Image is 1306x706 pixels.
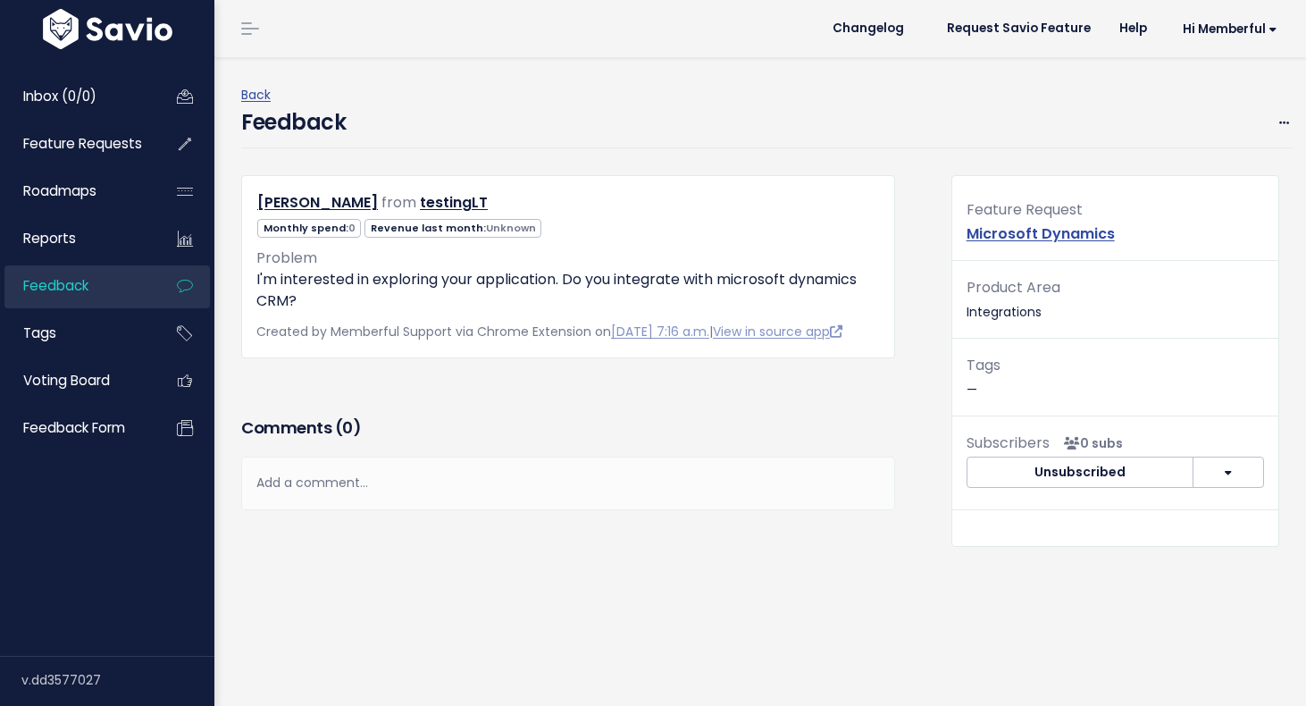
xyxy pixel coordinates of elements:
[4,218,148,259] a: Reports
[4,123,148,164] a: Feature Requests
[833,22,904,35] span: Changelog
[1057,434,1123,452] span: <p><strong>Subscribers</strong><br><br> No subscribers yet<br> </p>
[713,323,842,340] a: View in source app
[4,360,148,401] a: Voting Board
[256,323,842,340] span: Created by Memberful Support via Chrome Extension on |
[241,86,271,104] a: Back
[23,181,96,200] span: Roadmaps
[23,324,56,342] span: Tags
[967,199,1083,220] span: Feature Request
[257,219,361,238] span: Monthly spend:
[1183,22,1277,36] span: Hi Memberful
[241,457,895,509] div: Add a comment...
[256,248,317,268] span: Problem
[4,171,148,212] a: Roadmaps
[348,221,356,235] span: 0
[967,353,1264,401] p: —
[23,371,110,390] span: Voting Board
[38,9,177,49] img: logo-white.9d6f32f41409.svg
[342,416,353,439] span: 0
[1105,15,1161,42] a: Help
[611,323,709,340] a: [DATE] 7:16 a.m.
[420,192,488,213] a: testingLT
[364,219,541,238] span: Revenue last month:
[967,457,1193,489] button: Unsubscribed
[241,416,895,441] h3: Comments ( )
[381,192,416,213] span: from
[933,15,1105,42] a: Request Savio Feature
[23,134,142,153] span: Feature Requests
[23,87,96,105] span: Inbox (0/0)
[21,657,214,703] div: v.dd3577027
[967,275,1264,324] p: Integrations
[967,355,1000,375] span: Tags
[241,106,346,139] h4: Feedback
[486,221,536,235] span: Unknown
[4,313,148,354] a: Tags
[23,229,76,248] span: Reports
[1161,15,1292,43] a: Hi Memberful
[257,192,378,213] a: [PERSON_NAME]
[967,433,1050,453] span: Subscribers
[967,223,1115,244] a: Microsoft Dynamics
[4,265,148,307] a: Feedback
[4,408,148,449] a: Feedback form
[23,276,88,295] span: Feedback
[4,76,148,117] a: Inbox (0/0)
[23,418,125,437] span: Feedback form
[256,269,880,312] p: I'm interested in exploring your application. Do you integrate with microsoft dynamics CRM?
[967,277,1060,298] span: Product Area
